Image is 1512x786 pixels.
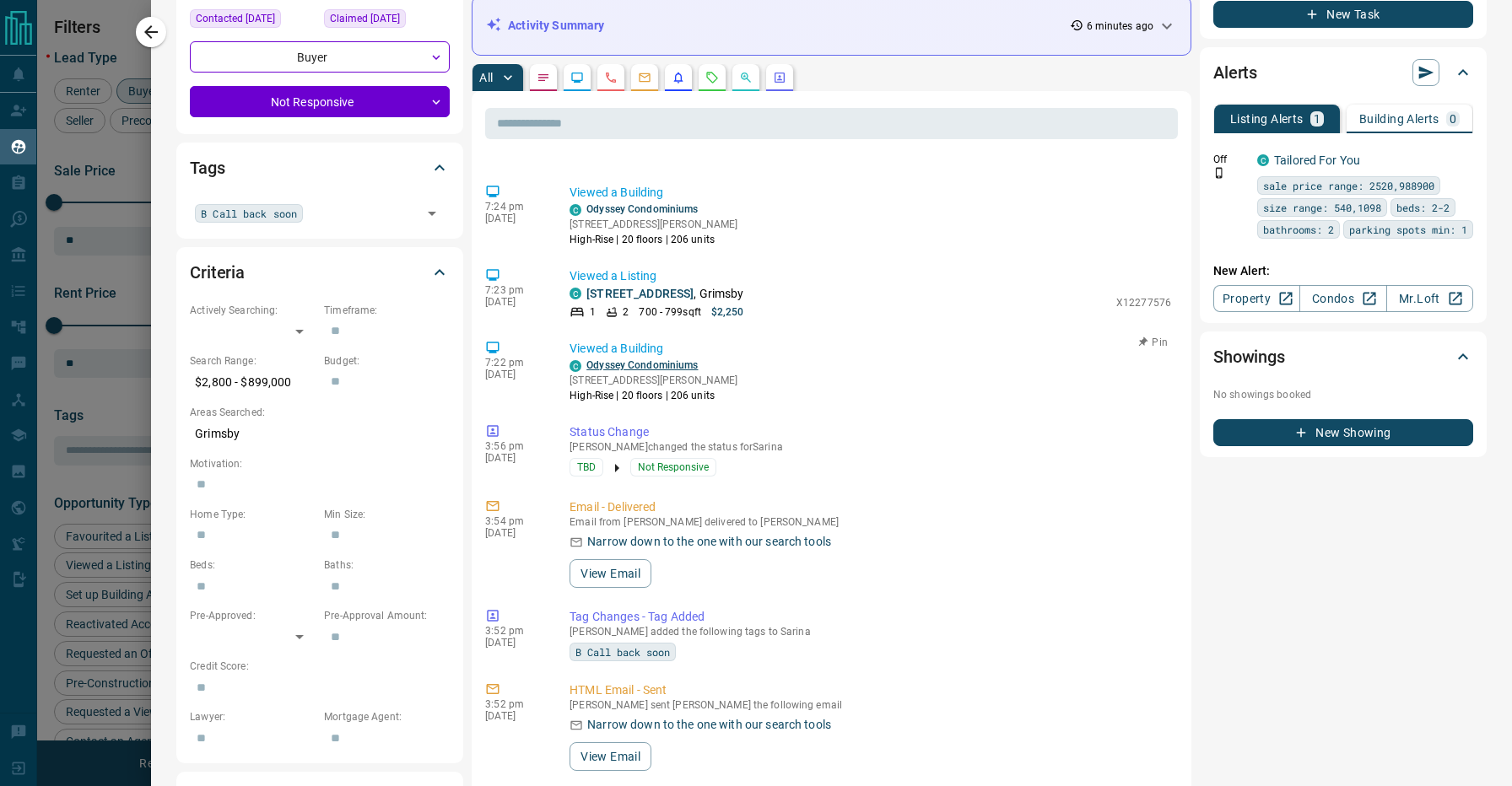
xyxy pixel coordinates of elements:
p: Viewed a Building [570,340,1171,358]
p: Off [1213,152,1247,167]
p: [STREET_ADDRESS][PERSON_NAME] [570,373,737,388]
div: Buyer [190,41,450,73]
span: Not Responsive [638,459,709,476]
p: Search Range: [190,353,316,369]
h2: Showings [1213,343,1285,370]
div: Alerts [1213,52,1473,93]
p: Building Alerts [1359,113,1439,125]
svg: Notes [537,71,550,84]
p: Viewed a Building [570,184,1171,202]
p: [DATE] [485,296,544,308]
div: Tue Aug 19 2025 [190,9,316,33]
p: Tag Changes - Tag Added [570,608,1171,626]
svg: Requests [705,71,719,84]
a: Tailored For You [1274,153,1360,167]
p: Min Size: [324,507,450,522]
span: B Call back soon [575,643,670,660]
div: Not Responsive [190,86,450,117]
div: Tags [190,148,450,188]
p: Grimsby [190,420,450,448]
div: Activity Summary6 minutes ago [486,10,1177,41]
div: condos.ca [570,360,581,372]
svg: Push Notification Only [1213,167,1225,179]
span: TBD [577,459,596,476]
p: [DATE] [485,452,544,464]
span: size range: 540,1098 [1263,199,1381,216]
h2: Tags [190,154,224,181]
span: Claimed [DATE] [330,10,400,27]
p: HTML Email - Sent [570,681,1171,699]
a: Condos [1299,285,1386,312]
p: All [479,72,493,83]
p: [PERSON_NAME] changed the status for Sarina [570,441,1171,453]
p: Mortgage Agent: [324,709,450,724]
p: 2 [623,304,629,320]
svg: Emails [638,71,651,84]
div: Showings [1213,336,1473,377]
p: Email - Delivered [570,498,1171,516]
p: Home Type: [190,507,316,522]
p: Areas Searched: [190,405,450,420]
p: Baths: [324,557,450,573]
h2: Criteria [190,259,245,286]
p: 1 [590,304,596,320]
p: Actively Searching: [190,303,316,318]
div: Criteria [190,252,450,293]
p: 7:24 pm [485,201,544,213]
p: 7:23 pm [485,284,544,296]
p: 0 [1450,113,1456,125]
a: Mr.Loft [1386,285,1473,312]
button: New Task [1213,1,1473,28]
p: [DATE] [485,527,544,539]
button: New Showing [1213,419,1473,446]
button: Pin [1129,335,1178,350]
p: $2,800 - $899,000 [190,369,316,396]
a: Odyssey Condominiums [586,203,698,215]
span: sale price range: 2520,988900 [1263,177,1434,194]
p: 7:22 pm [485,357,544,369]
span: Contacted [DATE] [196,10,275,27]
p: 3:56 pm [485,440,544,452]
p: Status Change [570,423,1171,441]
a: [STREET_ADDRESS] [586,287,694,300]
p: , Grimsby [586,285,743,303]
p: 3:52 pm [485,625,544,637]
p: Motivation: [190,456,450,471]
a: Property [1213,285,1300,312]
span: beds: 2-2 [1396,199,1450,216]
svg: Listing Alerts [672,71,685,84]
div: condos.ca [570,288,581,299]
p: 6 minutes ago [1087,19,1153,34]
p: Narrow down to the one with our search tools [587,533,831,551]
span: parking spots min: 1 [1349,221,1467,238]
p: High-Rise | 20 floors | 206 units [570,388,737,403]
a: Odyssey Condominiums [586,359,698,371]
p: Credit Score: [190,659,450,674]
p: Lawyer: [190,709,316,724]
p: [PERSON_NAME] added the following tags to Sarina [570,626,1171,638]
p: $2,250 [711,304,744,320]
button: View Email [570,559,651,588]
div: Tue Aug 19 2025 [324,9,450,33]
p: Pre-Approval Amount: [324,608,450,623]
p: New Alert: [1213,262,1473,280]
button: Open [420,202,444,225]
p: Timeframe: [324,303,450,318]
p: 1 [1314,113,1320,125]
svg: Opportunities [739,71,753,84]
p: Email from [PERSON_NAME] delivered to [PERSON_NAME] [570,516,1171,528]
p: 3:52 pm [485,698,544,710]
p: [DATE] [485,637,544,649]
p: [STREET_ADDRESS][PERSON_NAME] [570,217,737,232]
p: Viewed a Listing [570,267,1171,285]
p: [DATE] [485,213,544,224]
h2: Alerts [1213,59,1257,86]
p: [PERSON_NAME] sent [PERSON_NAME] the following email [570,699,1171,711]
p: 3:54 pm [485,515,544,527]
p: Listing Alerts [1230,113,1304,125]
p: High-Rise | 20 floors | 206 units [570,232,737,247]
div: condos.ca [570,204,581,216]
p: Budget: [324,353,450,369]
p: Beds: [190,557,316,573]
p: Pre-Approved: [190,608,316,623]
